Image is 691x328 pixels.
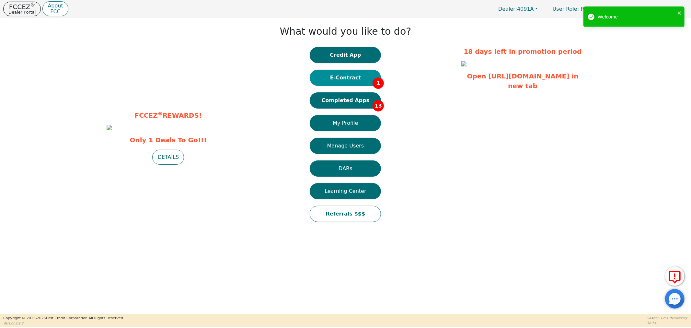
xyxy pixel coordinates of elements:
div: Welcome [598,13,675,21]
span: All Rights Reserved. [88,316,124,320]
p: About [48,3,63,8]
button: Referrals $$$ [310,206,381,222]
button: 4091A:[PERSON_NAME] [609,4,688,14]
button: DARs [310,160,381,177]
sup: ® [30,2,35,8]
p: Version 3.2.3 [3,321,124,326]
span: Dealer: [498,6,517,12]
p: Session Time Remaining: [647,316,688,321]
img: 93bde145-45f2-420b-a990-6b61b191aa7e [461,61,466,66]
button: My Profile [310,115,381,131]
span: 1 [373,77,384,89]
span: 13 [373,100,384,111]
span: User Role : [553,6,579,12]
button: close [677,9,682,17]
p: FCCEZ [8,4,36,10]
button: Learning Center [310,183,381,199]
p: Copyright © 2015- 2025 First Credit Corporation. [3,316,124,321]
button: AboutFCC [42,1,68,17]
a: Open [URL][DOMAIN_NAME] in new tab [467,72,579,90]
button: Dealer:4091A [491,4,545,14]
button: Credit App [310,47,381,63]
p: Dealer Portal [8,10,36,14]
button: DETAILS [152,150,184,165]
p: 58:54 [647,321,688,325]
p: Primary [546,3,607,15]
button: Completed Apps13 [310,92,381,109]
button: Manage Users [310,138,381,154]
span: Only 1 Deals To Go!!! [107,135,230,145]
button: E-Contract1 [310,70,381,86]
a: User Role: Primary [546,3,607,15]
span: 4091A [498,6,534,12]
sup: ® [158,111,163,117]
button: Report Error to FCC [665,266,685,286]
button: FCCEZ®Dealer Portal [3,2,41,16]
p: 18 days left in promotion period [461,47,584,56]
h1: What would you like to do? [280,26,411,37]
p: FCCEZ REWARDS! [107,111,230,120]
p: FCC [48,9,63,14]
img: 8083943e-fd14-49ab-9bc7-853265bcec7a [107,125,112,130]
